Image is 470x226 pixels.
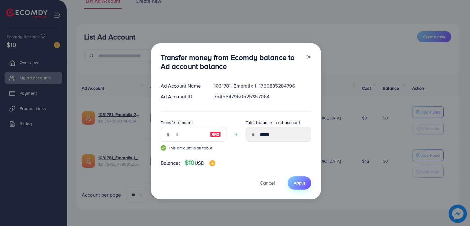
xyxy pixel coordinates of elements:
div: 7545547960525357064 [209,93,316,100]
button: Apply [288,176,311,190]
img: guide [161,145,166,151]
h3: Transfer money from Ecomdy balance to Ad account balance [161,53,301,71]
span: Cancel [260,179,275,186]
img: image [209,160,215,166]
small: This amount is suitable [161,145,226,151]
div: Ad Account Name [156,82,209,89]
img: image [210,131,221,138]
h4: $10 [185,159,215,167]
span: Apply [294,180,305,186]
button: Cancel [252,176,283,190]
div: 1031781_Emaratix 1_1756835284796 [209,82,316,89]
div: Ad Account ID [156,93,209,100]
span: Balance: [161,160,180,167]
span: USD [195,160,204,166]
label: Total balance in ad account [246,119,300,126]
label: Transfer amount [161,119,193,126]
